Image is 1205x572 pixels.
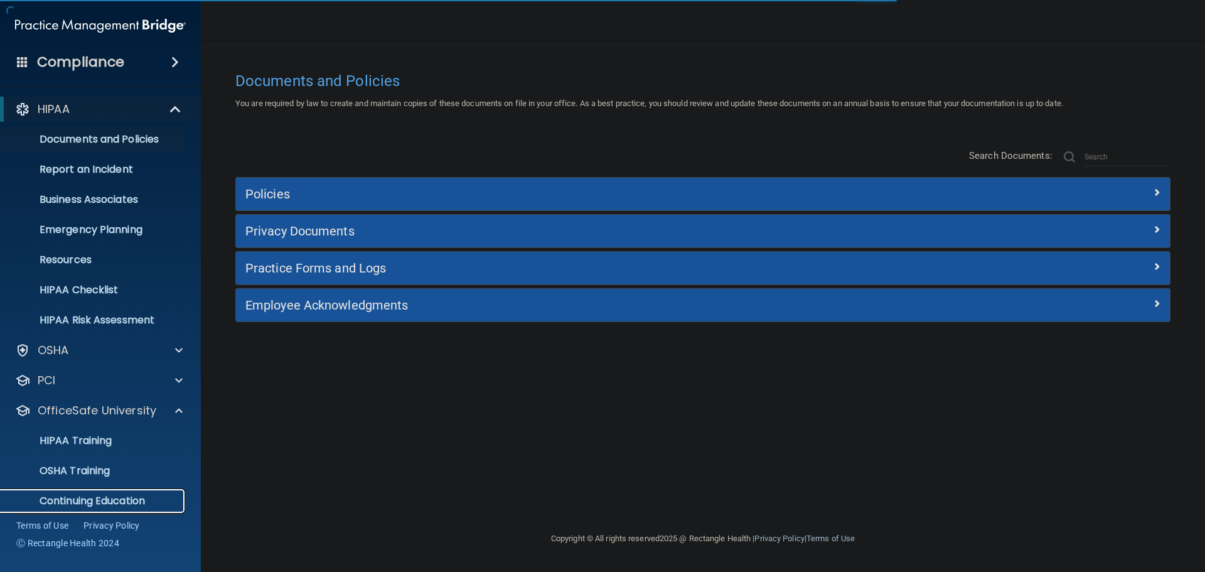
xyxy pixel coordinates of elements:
[15,343,183,358] a: OSHA
[15,373,183,388] a: PCI
[754,534,804,543] a: Privacy Policy
[245,187,927,201] h5: Policies
[8,314,179,326] p: HIPAA Risk Assessment
[8,193,179,206] p: Business Associates
[245,258,1160,278] a: Practice Forms and Logs
[8,254,179,266] p: Resources
[16,519,68,532] a: Terms of Use
[8,163,179,176] p: Report an Incident
[8,465,110,477] p: OSHA Training
[38,403,156,418] p: OfficeSafe University
[235,99,1063,108] span: You are required by law to create and maintain copies of these documents on file in your office. ...
[38,343,69,358] p: OSHA
[245,298,927,312] h5: Employee Acknowledgments
[245,224,927,238] h5: Privacy Documents
[37,53,124,71] h4: Compliance
[38,373,55,388] p: PCI
[8,224,179,236] p: Emergency Planning
[1084,148,1170,166] input: Search
[83,519,140,532] a: Privacy Policy
[15,13,186,38] img: PMB logo
[474,519,932,559] div: Copyright © All rights reserved 2025 @ Rectangle Health | |
[245,295,1160,315] a: Employee Acknowledgments
[15,403,183,418] a: OfficeSafe University
[969,150,1052,161] span: Search Documents:
[8,284,179,296] p: HIPAA Checklist
[235,73,1170,89] h4: Documents and Policies
[16,537,119,549] span: Ⓒ Rectangle Health 2024
[15,102,182,117] a: HIPAA
[8,495,179,507] p: Continuing Education
[8,133,179,146] p: Documents and Policies
[1064,151,1075,163] img: ic-search.3b580494.png
[245,184,1160,204] a: Policies
[806,534,855,543] a: Terms of Use
[245,261,927,275] h5: Practice Forms and Logs
[245,221,1160,241] a: Privacy Documents
[38,102,70,117] p: HIPAA
[8,434,112,447] p: HIPAA Training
